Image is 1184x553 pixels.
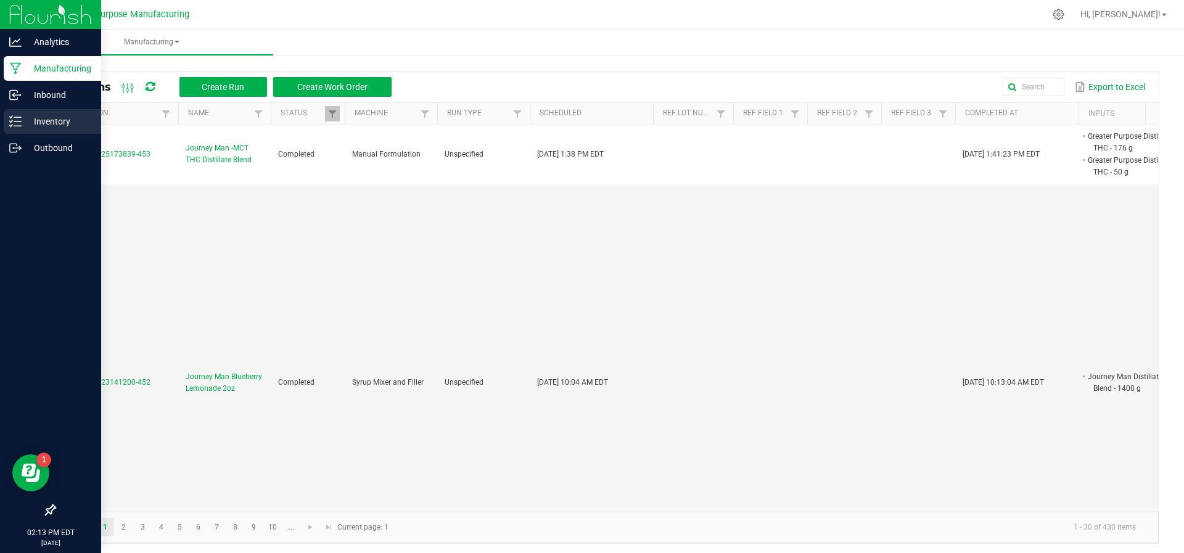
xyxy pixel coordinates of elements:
span: Manual Formulation [352,150,421,158]
inline-svg: Inbound [9,89,22,101]
inline-svg: Manufacturing [9,62,22,75]
a: Completed AtSortable [965,109,1074,118]
button: Create Run [179,77,267,97]
p: Analytics [22,35,96,49]
span: Hi, [PERSON_NAME]! [1080,9,1161,19]
a: Page 1 [96,518,114,536]
span: Go to the next page [305,522,315,532]
iframe: Resource center unread badge [36,453,51,467]
a: Page 2 [115,518,133,536]
p: Inventory [22,114,96,129]
span: Journey Man -MCT THC Distillate Blend [186,142,263,166]
inline-svg: Analytics [9,36,22,48]
inline-svg: Inventory [9,115,22,128]
p: Inbound [22,88,96,102]
a: Go to the next page [302,518,319,536]
a: Manufacturing [30,30,273,55]
button: Create Work Order [273,77,392,97]
li: Journey Man Distillate MCT Blend - 1400 g [1086,371,1183,395]
div: All Runs [64,76,401,97]
a: Page 7 [208,518,226,536]
span: Go to the last page [324,522,334,532]
span: [DATE] 1:41:23 PM EDT [963,150,1040,158]
a: Filter [251,106,266,121]
a: Filter [510,106,525,121]
p: Outbound [22,141,96,155]
span: [DATE] 1:38 PM EDT [537,150,604,158]
a: Filter [861,106,876,121]
a: Page 10 [264,518,282,536]
a: MachineSortable [355,109,417,118]
a: NameSortable [188,109,250,118]
span: Greater Purpose Manufacturing [62,9,189,20]
li: Greater Purpose Distillate THC - 50 g [1086,154,1183,178]
a: Page 6 [189,518,207,536]
a: Page 8 [226,518,244,536]
a: Page 3 [134,518,152,536]
span: Journey Man Blueberry Lemonade 2oz [186,371,263,395]
span: Syrup Mixer and Filler [352,378,424,387]
a: Run TypeSortable [447,109,509,118]
input: Search [1003,78,1064,96]
a: Go to the last page [319,518,337,536]
kendo-pager-info: 1 - 30 of 430 items [396,517,1146,538]
a: Filter [787,106,802,121]
a: Page 4 [152,518,170,536]
button: Export to Excel [1072,76,1148,97]
p: Manufacturing [22,61,96,76]
a: Ref Field 2Sortable [817,109,861,118]
a: ScheduledSortable [540,109,648,118]
span: Unspecified [445,150,483,158]
inline-svg: Outbound [9,142,22,154]
a: ExtractionSortable [64,109,158,118]
a: Page 11 [282,518,300,536]
iframe: Resource center [12,454,49,491]
a: Ref Lot NumberSortable [663,109,713,118]
kendo-pager: Current page: 1 [55,512,1159,543]
span: MP-20250823141200-452 [62,378,150,387]
span: [DATE] 10:04 AM EDT [537,378,608,387]
p: [DATE] [6,538,96,547]
span: MP-20250825173839-453 [62,150,150,158]
a: Filter [935,106,950,121]
a: Ref Field 1Sortable [743,109,787,118]
a: Page 5 [171,518,189,536]
a: StatusSortable [281,109,324,118]
a: Filter [325,106,340,121]
span: Create Run [202,82,244,92]
a: Ref Field 3Sortable [891,109,935,118]
span: Completed [278,378,314,387]
span: [DATE] 10:13:04 AM EDT [963,378,1044,387]
li: Greater Purpose Distillate THC - 176 g [1086,130,1183,154]
span: Manufacturing [30,37,273,47]
a: Filter [713,106,728,121]
p: 02:13 PM EDT [6,527,96,538]
span: Unspecified [445,378,483,387]
span: Completed [278,150,314,158]
a: Filter [158,106,173,121]
a: Page 9 [245,518,263,536]
div: Manage settings [1051,9,1066,20]
span: Create Work Order [297,82,368,92]
a: Filter [417,106,432,121]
